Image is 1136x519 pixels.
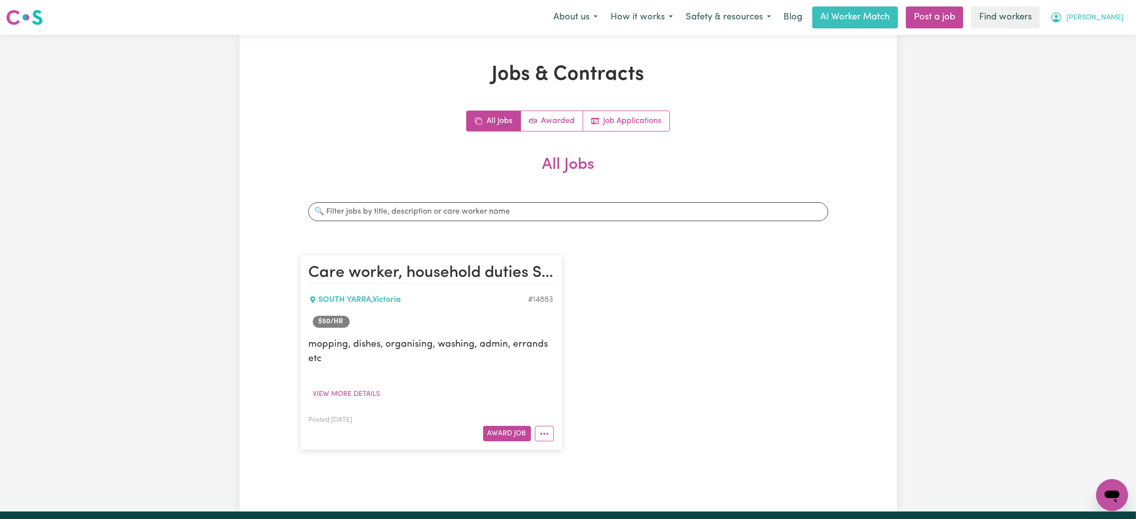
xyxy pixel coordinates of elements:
button: About us [547,7,604,28]
button: View more details [309,387,385,402]
h2: Care worker, household duties Sth Yarra [309,263,554,283]
div: Job ID #14883 [528,294,554,306]
div: SOUTH YARRA , Victoria [309,294,528,306]
input: 🔍 Filter jobs by title, description or care worker name [308,202,828,221]
a: Find workers [971,6,1040,28]
p: mopping, dishes, organising, washing, admin, errands etc [309,338,554,367]
a: All jobs [467,111,521,131]
a: Post a job [906,6,963,28]
h2: All Jobs [300,155,836,190]
button: How it works [604,7,679,28]
span: Job rate per hour [313,316,350,328]
iframe: Button to launch messaging window, conversation in progress [1096,479,1128,511]
a: AI Worker Match [812,6,898,28]
h1: Jobs & Contracts [300,63,836,87]
button: Award Job [483,426,531,441]
a: Job applications [583,111,669,131]
a: Careseekers logo [6,6,43,29]
button: My Account [1044,7,1130,28]
button: More options [535,426,554,441]
a: Blog [777,6,808,28]
button: Safety & resources [679,7,777,28]
span: [PERSON_NAME] [1066,12,1124,23]
img: Careseekers logo [6,8,43,26]
span: Posted: [DATE] [309,417,353,423]
a: Active jobs [521,111,583,131]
